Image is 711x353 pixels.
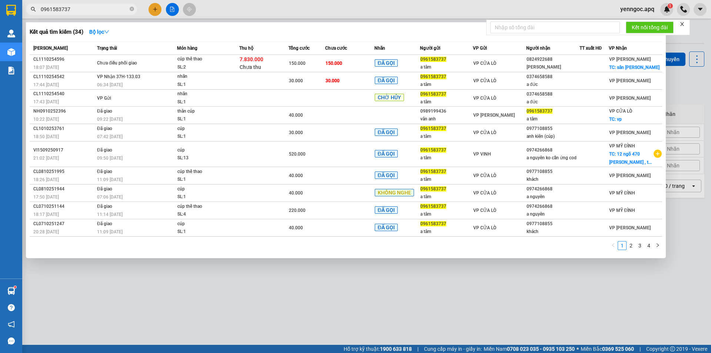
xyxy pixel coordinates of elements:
[33,134,59,139] span: 18:50 [DATE]
[611,243,615,247] span: left
[527,90,579,98] div: 0374658588
[420,81,473,89] div: a tâm
[33,90,95,98] div: CL1110254540
[97,212,123,217] span: 11:14 [DATE]
[527,115,579,123] div: a tâm
[609,190,635,196] span: VP MỸ ĐÌNH
[177,81,233,89] div: SL: 1
[289,190,303,196] span: 40.000
[97,204,112,209] span: Đã giao
[288,46,310,51] span: Tổng cước
[289,225,303,230] span: 40.000
[33,125,95,133] div: CL1010253761
[7,287,15,295] img: warehouse-icon
[527,228,579,236] div: khách
[654,150,662,158] span: plus-circle
[473,96,496,101] span: VP CỬA LÒ
[609,143,635,149] span: VP MỸ ĐÌNH
[33,117,59,122] span: 10:22 [DATE]
[33,168,95,176] div: CL0810251995
[527,168,579,176] div: 0977108855
[375,206,398,214] span: ĐÃ GỌI
[526,46,550,51] span: Người nhận
[375,94,404,101] span: CHỜ HỦY
[97,109,112,114] span: Đã giao
[289,130,303,135] span: 30.000
[375,171,398,179] span: ĐÃ GỌI
[177,185,233,193] div: cúp
[527,203,579,210] div: 0974266868
[473,46,487,51] span: VP Gửi
[420,46,440,51] span: Người gửi
[473,173,496,178] span: VP CỬA LÒ
[14,286,16,288] sup: 1
[7,67,15,74] img: solution-icon
[104,29,109,34] span: down
[289,78,303,83] span: 30.000
[473,130,496,135] span: VP CỬA LÒ
[618,241,627,250] li: 1
[655,243,660,247] span: right
[635,241,644,250] li: 3
[177,55,233,63] div: cúp thể thao
[177,63,233,71] div: SL: 2
[618,242,626,250] a: 1
[473,113,515,118] span: VP [PERSON_NAME]
[97,126,112,131] span: Đã giao
[33,203,95,210] div: CL0710251144
[420,204,446,209] span: 0961583737
[420,210,473,218] div: a tâm
[375,150,398,157] span: ĐÃ GỌI
[420,91,446,97] span: 0961583737
[97,169,112,174] span: Đã giao
[473,61,496,66] span: VP CỬA LÒ
[420,74,446,79] span: 0961583737
[8,321,15,328] span: notification
[177,193,233,201] div: SL: 1
[580,46,602,51] span: TT xuất HĐ
[33,73,95,81] div: CL1110254542
[177,176,233,184] div: SL: 1
[325,46,347,51] span: Chưa cước
[97,59,153,67] div: Chưa điều phối giao
[326,61,342,66] span: 150.000
[33,212,59,217] span: 18:17 [DATE]
[177,107,233,116] div: thân cúp
[632,23,668,31] span: Kết nối tổng đài
[177,220,233,228] div: cúp
[527,220,579,228] div: 0977108855
[636,242,644,250] a: 3
[653,241,662,250] button: right
[473,78,496,83] span: VP CỬA LÒ
[33,220,95,228] div: CL0710251247
[177,154,233,162] div: SL: 13
[609,241,618,250] li: Previous Page
[177,168,233,176] div: cúp thể thao
[680,21,685,27] span: close
[97,177,123,182] span: 11:09 [DATE]
[527,185,579,193] div: 0974266868
[33,56,95,63] div: CL1110254596
[527,81,579,89] div: a đức
[420,98,473,106] div: a tâm
[97,221,112,226] span: Đã giao
[527,146,579,154] div: 0974266868
[289,208,306,213] span: 220.000
[326,78,340,83] span: 30.000
[97,82,123,87] span: 06:34 [DATE]
[527,154,579,162] div: a nguyên ko cần ứng cod
[609,109,632,114] span: VP CỬA LÒ
[97,134,123,139] span: 07:42 [DATE]
[473,208,496,213] span: VP CỬA LÒ
[89,29,109,35] strong: Bộ lọc
[6,5,16,16] img: logo-vxr
[33,107,95,115] div: NH0910252396
[420,133,473,140] div: a tâm
[527,125,579,133] div: 0977108855
[240,64,261,70] span: Chưa thu
[289,113,303,118] span: 40.000
[41,5,128,13] input: Tìm tên, số ĐT hoặc mã đơn
[527,98,579,106] div: a đức
[420,57,446,62] span: 0961583737
[420,169,446,174] span: 0961583737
